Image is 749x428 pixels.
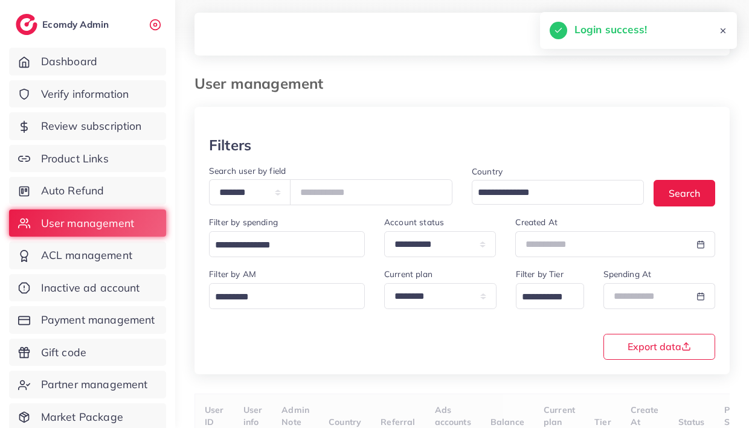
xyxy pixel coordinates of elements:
[41,183,104,199] span: Auto Refund
[603,268,652,280] label: Spending At
[9,80,166,108] a: Verify information
[211,288,349,307] input: Search for option
[603,334,716,360] button: Export data
[209,231,365,257] div: Search for option
[9,48,166,75] a: Dashboard
[574,22,647,37] h5: Login success!
[209,268,256,280] label: Filter by AM
[9,209,166,237] a: User management
[654,180,715,206] button: Search
[515,216,558,228] label: Created At
[41,248,132,263] span: ACL management
[209,283,365,309] div: Search for option
[9,177,166,205] a: Auto Refund
[384,216,444,228] label: Account status
[41,312,155,328] span: Payment management
[41,377,148,392] span: Partner management
[42,19,112,30] h2: Ecomdy Admin
[41,345,86,360] span: Gift code
[628,342,691,351] span: Export data
[9,371,166,398] a: Partner management
[194,75,333,92] h3: User management
[41,151,109,167] span: Product Links
[16,14,112,35] a: logoEcomdy Admin
[211,236,349,255] input: Search for option
[9,241,166,269] a: ACL management
[209,216,278,228] label: Filter by spending
[16,14,37,35] img: logo
[9,112,166,140] a: Review subscription
[472,180,644,205] div: Search for option
[472,165,503,177] label: Country
[209,136,251,154] h3: Filters
[9,306,166,334] a: Payment management
[41,118,142,134] span: Review subscription
[516,268,564,280] label: Filter by Tier
[384,268,432,280] label: Current plan
[9,274,166,302] a: Inactive ad account
[41,86,129,102] span: Verify information
[516,283,584,309] div: Search for option
[41,216,134,231] span: User management
[209,165,286,177] label: Search user by field
[9,339,166,366] a: Gift code
[41,54,97,69] span: Dashboard
[474,184,628,202] input: Search for option
[518,288,568,307] input: Search for option
[41,409,123,425] span: Market Package
[9,145,166,173] a: Product Links
[41,280,140,296] span: Inactive ad account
